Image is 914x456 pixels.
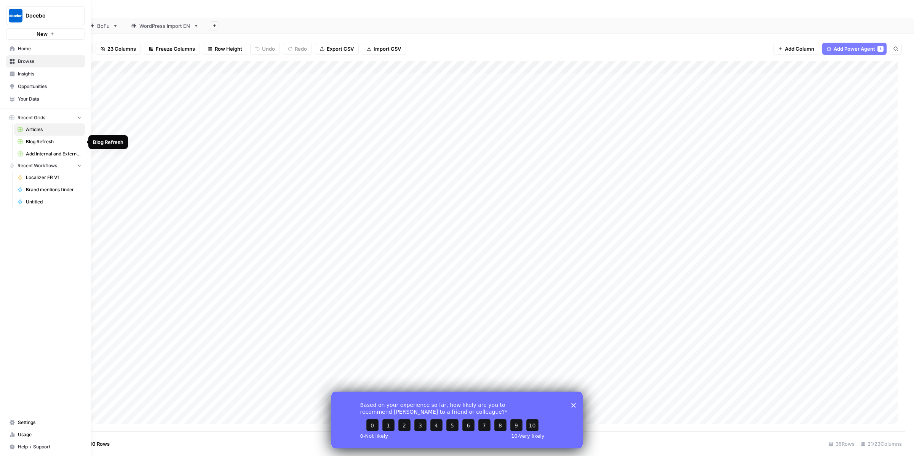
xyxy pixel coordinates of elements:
[139,22,190,30] div: WordPress Import EN
[18,443,81,450] span: Help + Support
[6,6,85,25] button: Workspace: Docebo
[37,30,48,38] span: New
[97,22,110,30] div: BoFu
[144,43,200,55] button: Freeze Columns
[327,45,354,53] span: Export CSV
[18,83,81,90] span: Opportunities
[18,114,45,121] span: Recent Grids
[18,58,81,65] span: Browse
[6,112,85,123] button: Recent Grids
[879,46,882,52] span: 1
[125,18,205,34] a: WordPress Import EN
[26,186,81,193] span: Brand mentions finder
[215,45,242,53] span: Row Height
[26,138,81,145] span: Blog Refresh
[79,440,110,448] span: Add 10 Rows
[14,136,85,148] a: Blog Refresh
[18,419,81,426] span: Settings
[14,196,85,208] a: Untitled
[6,160,85,171] button: Recent Workflows
[26,126,81,133] span: Articles
[14,148,85,160] a: Add Internal and External Links
[18,96,81,102] span: Your Data
[6,28,85,40] button: New
[6,429,85,441] a: Usage
[6,55,85,67] a: Browse
[834,45,875,53] span: Add Power Agent
[18,162,57,169] span: Recent Workflows
[107,45,136,53] span: 23 Columns
[362,43,406,55] button: Import CSV
[822,43,887,55] button: Add Power Agent1
[331,392,583,448] iframe: Survey from AirOps
[26,150,81,157] span: Add Internal and External Links
[26,174,81,181] span: Localizer FR V1
[26,198,81,205] span: Untitled
[14,184,85,196] a: Brand mentions finder
[826,438,858,450] div: 35 Rows
[93,138,123,146] div: Blog Refresh
[262,45,275,53] span: Undo
[18,70,81,77] span: Insights
[203,43,247,55] button: Row Height
[96,43,141,55] button: 23 Columns
[283,43,312,55] button: Redo
[315,43,359,55] button: Export CSV
[785,45,814,53] span: Add Column
[773,43,819,55] button: Add Column
[250,43,280,55] button: Undo
[18,45,81,52] span: Home
[6,68,85,80] a: Insights
[6,441,85,453] button: Help + Support
[82,18,125,34] a: BoFu
[18,431,81,438] span: Usage
[6,93,85,105] a: Your Data
[6,416,85,429] a: Settings
[14,123,85,136] a: Articles
[156,45,195,53] span: Freeze Columns
[858,438,905,450] div: 21/23 Columns
[14,171,85,184] a: Localizer FR V1
[9,9,22,22] img: Docebo Logo
[877,46,884,52] div: 1
[26,12,72,19] span: Docebo
[6,43,85,55] a: Home
[374,45,401,53] span: Import CSV
[295,45,307,53] span: Redo
[6,80,85,93] a: Opportunities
